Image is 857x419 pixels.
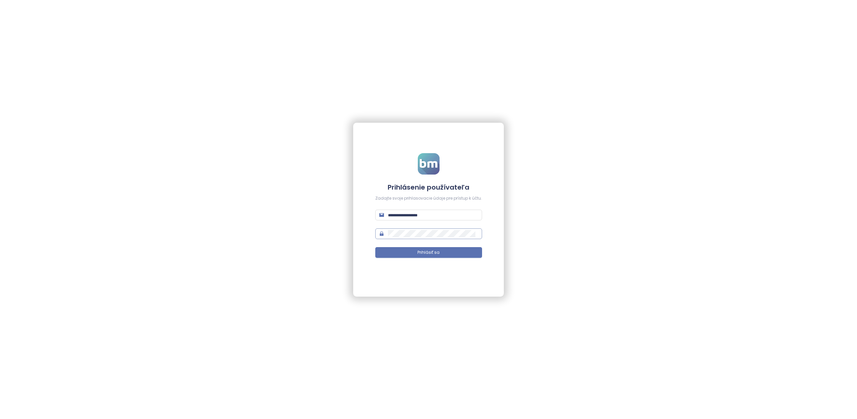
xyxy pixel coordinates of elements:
[417,249,440,256] span: Prihlásiť sa
[375,183,482,192] h4: Prihlásenie používateľa
[418,153,440,175] img: logo
[379,213,384,217] span: mail
[375,247,482,258] button: Prihlásiť sa
[379,231,384,236] span: lock
[375,195,482,202] div: Zadajte svoje prihlasovacie údaje pre prístup k účtu.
